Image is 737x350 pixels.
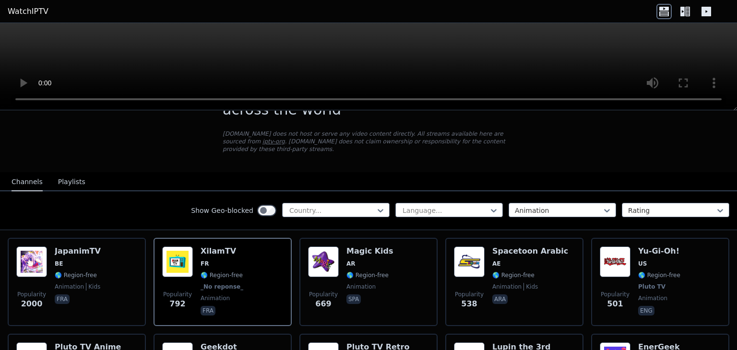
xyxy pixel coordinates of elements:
[58,173,85,191] button: Playlists
[346,271,389,279] span: 🌎 Region-free
[86,283,100,291] span: kids
[492,246,568,256] h6: Spacetoon Arabic
[638,283,666,291] span: Pluto TV
[455,291,484,298] span: Popularity
[55,260,63,268] span: BE
[12,173,43,191] button: Channels
[600,246,630,277] img: Yu-Gi-Oh!
[8,6,48,17] a: WatchIPTV
[492,294,508,304] p: ara
[492,260,500,268] span: AE
[638,260,647,268] span: US
[163,291,192,298] span: Popularity
[638,306,654,315] p: eng
[638,246,680,256] h6: Yu-Gi-Oh!
[162,246,193,277] img: XilamTV
[454,246,485,277] img: Spacetoon Arabic
[309,291,338,298] span: Popularity
[17,291,46,298] span: Popularity
[201,283,243,291] span: _No reponse_
[55,246,101,256] h6: JapanimTV
[461,298,477,310] span: 538
[21,298,43,310] span: 2000
[55,294,70,304] p: fra
[315,298,331,310] span: 669
[55,283,84,291] span: animation
[308,246,339,277] img: Magic Kids
[262,138,285,145] a: iptv-org
[169,298,185,310] span: 792
[492,271,535,279] span: 🌎 Region-free
[201,271,243,279] span: 🌎 Region-free
[201,306,215,315] p: fra
[607,298,623,310] span: 501
[492,283,522,291] span: animation
[346,283,376,291] span: animation
[55,271,97,279] span: 🌎 Region-free
[16,246,47,277] img: JapanimTV
[638,294,667,302] span: animation
[346,260,356,268] span: AR
[346,246,393,256] h6: Magic Kids
[201,260,209,268] span: FR
[223,130,514,153] p: [DOMAIN_NAME] does not host or serve any video content directly. All streams available here are s...
[346,294,361,304] p: spa
[201,246,245,256] h6: XilamTV
[191,206,253,215] label: Show Geo-blocked
[523,283,538,291] span: kids
[601,291,630,298] span: Popularity
[638,271,680,279] span: 🌎 Region-free
[201,294,230,302] span: animation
